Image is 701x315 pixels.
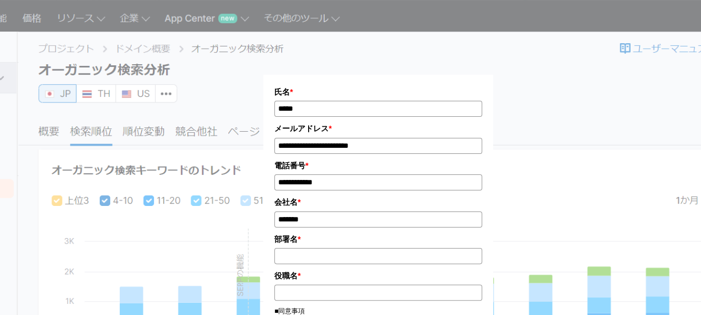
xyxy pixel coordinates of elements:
[274,233,482,245] label: 部署名
[274,159,482,172] label: 電話番号
[274,196,482,208] label: 会社名
[274,86,482,98] label: 氏名
[274,270,482,282] label: 役職名
[274,122,482,135] label: メールアドレス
